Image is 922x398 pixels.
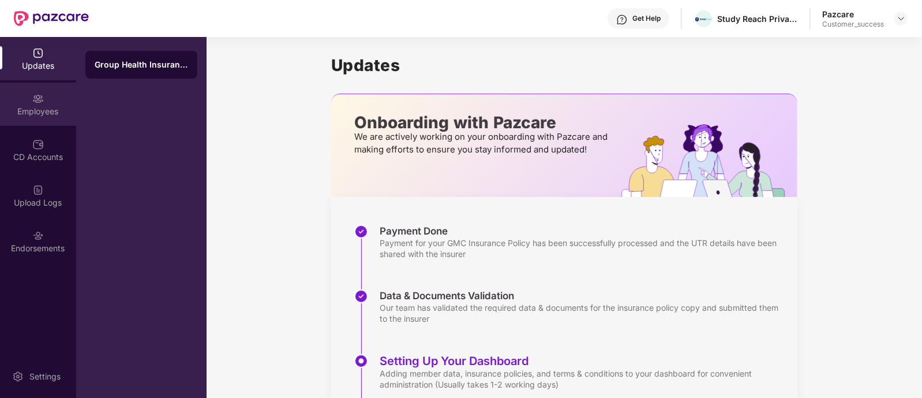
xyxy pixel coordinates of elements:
[380,237,786,259] div: Payment for your GMC Insurance Policy has been successfully processed and the UTR details have be...
[695,17,712,21] img: StudyReach%20Logo%202%20Small%20(1)%20(1).png
[717,13,798,24] div: Study Reach Private Limited
[14,11,89,26] img: New Pazcare Logo
[380,289,786,302] div: Data & Documents Validation
[354,354,368,368] img: svg+xml;base64,PHN2ZyBpZD0iU3RlcC1BY3RpdmUtMzJ4MzIiIHhtbG5zPSJodHRwOi8vd3d3LnczLm9yZy8yMDAwL3N2Zy...
[822,9,884,20] div: Pazcare
[12,371,24,382] img: svg+xml;base64,PHN2ZyBpZD0iU2V0dGluZy0yMHgyMCIgeG1sbnM9Imh0dHA6Ly93d3cudzMub3JnLzIwMDAvc3ZnIiB3aW...
[621,124,797,197] img: hrOnboarding
[354,117,611,128] p: Onboarding with Pazcare
[32,47,44,59] img: svg+xml;base64,PHN2ZyBpZD0iVXBkYXRlZCIgeG1sbnM9Imh0dHA6Ly93d3cudzMub3JnLzIwMDAvc3ZnIiB3aWR0aD0iMj...
[354,225,368,239] img: svg+xml;base64,PHN2ZyBpZD0iU3RlcC1Eb25lLTMyeDMyIiB4bWxucz0iaHR0cDovL3d3dy53My5vcmcvMjAwMC9zdmciIH...
[354,131,611,156] p: We are actively working on your onboarding with Pazcare and making efforts to ensure you stay inf...
[32,184,44,196] img: svg+xml;base64,PHN2ZyBpZD0iVXBsb2FkX0xvZ3MiIGRhdGEtbmFtZT0iVXBsb2FkIExvZ3MiIHhtbG5zPSJodHRwOi8vd3...
[822,20,884,29] div: Customer_success
[32,230,44,241] img: svg+xml;base64,PHN2ZyBpZD0iRW5kb3JzZW1lbnRzIiB4bWxucz0iaHR0cDovL3d3dy53My5vcmcvMjAwMC9zdmciIHdpZH...
[26,371,64,382] div: Settings
[354,289,368,303] img: svg+xml;base64,PHN2ZyBpZD0iU3RlcC1Eb25lLTMyeDMyIiB4bWxucz0iaHR0cDovL3d3dy53My5vcmcvMjAwMC9zdmciIH...
[897,14,906,23] img: svg+xml;base64,PHN2ZyBpZD0iRHJvcGRvd24tMzJ4MzIiIHhtbG5zPSJodHRwOi8vd3d3LnczLm9yZy8yMDAwL3N2ZyIgd2...
[632,14,661,23] div: Get Help
[331,55,797,75] h1: Updates
[95,59,188,70] div: Group Health Insurance
[380,302,786,324] div: Our team has validated the required data & documents for the insurance policy copy and submitted ...
[380,225,786,237] div: Payment Done
[616,14,628,25] img: svg+xml;base64,PHN2ZyBpZD0iSGVscC0zMngzMiIgeG1sbnM9Imh0dHA6Ly93d3cudzMub3JnLzIwMDAvc3ZnIiB3aWR0aD...
[380,354,786,368] div: Setting Up Your Dashboard
[32,93,44,105] img: svg+xml;base64,PHN2ZyBpZD0iRW1wbG95ZWVzIiB4bWxucz0iaHR0cDovL3d3dy53My5vcmcvMjAwMC9zdmciIHdpZHRoPS...
[32,139,44,150] img: svg+xml;base64,PHN2ZyBpZD0iQ0RfQWNjb3VudHMiIGRhdGEtbmFtZT0iQ0QgQWNjb3VudHMiIHhtbG5zPSJodHRwOi8vd3...
[380,368,786,390] div: Adding member data, insurance policies, and terms & conditions to your dashboard for convenient a...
